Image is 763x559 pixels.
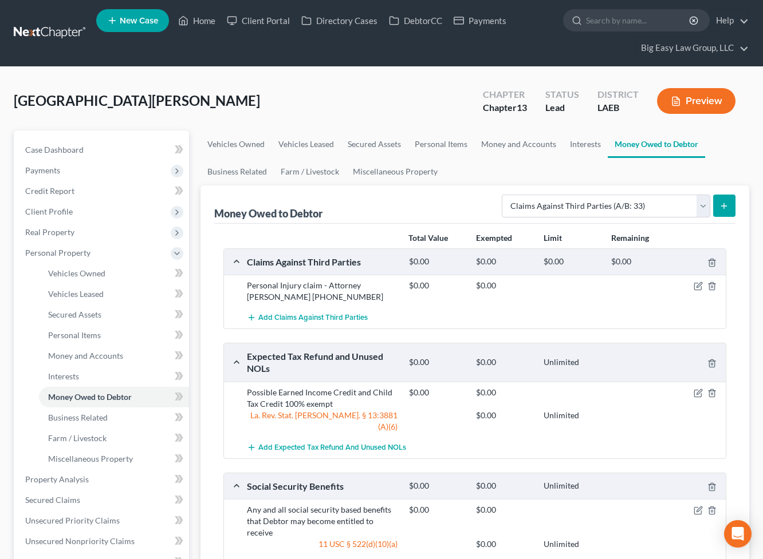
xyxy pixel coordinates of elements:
a: Miscellaneous Property [346,158,445,185]
a: Personal Items [408,130,474,158]
a: Client Portal [221,10,296,31]
button: Preview [657,88,736,114]
div: Unlimited [538,357,605,368]
span: Client Profile [25,207,73,216]
a: Payments [448,10,512,31]
div: Open Intercom Messenger [724,520,752,548]
span: Add Claims Against Third Parties [258,314,368,323]
span: Unsecured Nonpriority Claims [25,536,135,546]
a: Unsecured Nonpriority Claims [16,531,189,552]
div: $0.00 [470,410,538,421]
span: Property Analysis [25,474,89,484]
span: [GEOGRAPHIC_DATA][PERSON_NAME] [14,92,260,109]
div: $0.00 [470,387,538,398]
div: District [597,88,639,101]
div: Unlimited [538,410,605,421]
div: Chapter [483,88,527,101]
div: Claims Against Third Parties [241,256,403,268]
div: Unlimited [538,538,605,550]
div: Possible Earned Income Credit and Child Tax Credit 100% exempt [241,387,403,410]
div: Money Owed to Debtor [214,207,325,220]
input: Search by name... [586,10,691,31]
span: Credit Report [25,186,74,196]
span: Money and Accounts [48,351,123,360]
div: $0.00 [470,504,538,516]
span: Money Owed to Debtor [48,392,132,402]
div: Unlimited [538,481,605,491]
a: Big Easy Law Group, LLC [635,38,749,58]
span: Interests [48,371,79,381]
span: Payments [25,165,60,175]
strong: Remaining [611,233,649,243]
a: Farm / Livestock [39,428,189,449]
a: Business Related [200,158,274,185]
div: $0.00 [470,280,538,291]
div: Chapter [483,101,527,114]
span: New Case [120,17,158,25]
a: Directory Cases [296,10,383,31]
button: Add Expected Tax Refund and Unused NOLs [247,437,406,458]
a: Secured Claims [16,490,189,510]
div: Personal Injury claim - Attorney [PERSON_NAME] [PHONE_NUMBER] [241,280,403,303]
div: $0.00 [470,538,538,550]
a: Personal Items [39,325,189,346]
a: Vehicles Leased [272,130,341,158]
span: Vehicles Owned [48,268,105,278]
div: Lead [545,101,579,114]
div: $0.00 [470,256,538,267]
span: Personal Items [48,330,101,340]
span: Personal Property [25,248,91,257]
div: 11 USC § 522(d)(10)(a) [241,538,403,550]
a: Farm / Livestock [274,158,346,185]
button: Add Claims Against Third Parties [247,307,368,328]
div: $0.00 [403,256,471,267]
div: $0.00 [470,357,538,368]
a: Vehicles Owned [39,263,189,284]
div: LAEB [597,101,639,114]
strong: Limit [544,233,562,243]
span: Case Dashboard [25,145,84,154]
div: Social Security Benefits [241,480,403,492]
div: Any and all social security based benefits that Debtor may become entitled to receive [241,504,403,538]
strong: Total Value [408,233,448,243]
div: $0.00 [403,481,471,491]
a: Business Related [39,407,189,428]
span: 13 [517,102,527,113]
a: Home [172,10,221,31]
a: Secured Assets [341,130,408,158]
a: Interests [39,366,189,387]
span: Real Property [25,227,74,237]
div: $0.00 [470,481,538,491]
a: Credit Report [16,181,189,201]
div: La. Rev. Stat. [PERSON_NAME]. § 13:3881 (A)(6) [241,410,403,433]
a: Money Owed to Debtor [608,130,705,158]
a: Money and Accounts [474,130,563,158]
a: Help [710,10,749,31]
span: Add Expected Tax Refund and Unused NOLs [258,443,406,452]
a: Case Dashboard [16,140,189,160]
a: Money and Accounts [39,346,189,366]
span: Farm / Livestock [48,433,107,443]
a: Unsecured Priority Claims [16,510,189,531]
div: $0.00 [538,256,605,267]
span: Vehicles Leased [48,289,104,299]
div: $0.00 [403,504,471,516]
span: Secured Claims [25,495,80,505]
div: $0.00 [403,387,471,398]
span: Unsecured Priority Claims [25,516,120,525]
a: Money Owed to Debtor [39,387,189,407]
a: Vehicles Owned [200,130,272,158]
a: Miscellaneous Property [39,449,189,469]
a: Secured Assets [39,304,189,325]
div: $0.00 [403,357,471,368]
a: Property Analysis [16,469,189,490]
strong: Exempted [476,233,512,243]
span: Secured Assets [48,310,101,319]
div: $0.00 [605,256,673,267]
a: Vehicles Leased [39,284,189,304]
a: DebtorCC [383,10,448,31]
a: Interests [563,130,608,158]
div: Status [545,88,579,101]
span: Miscellaneous Property [48,454,133,463]
div: Expected Tax Refund and Unused NOLs [241,350,403,375]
